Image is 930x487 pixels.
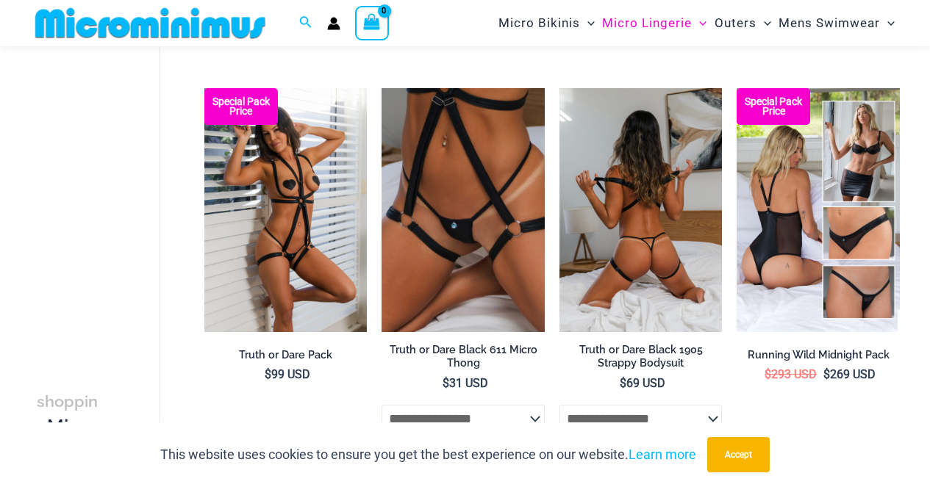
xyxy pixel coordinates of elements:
img: Truth or Dare Black 1905 Bodysuit 611 Micro 05 [559,88,723,332]
img: Truth or Dare Black Micro 02 [382,88,545,332]
a: Search icon link [299,14,312,32]
bdi: 293 USD [765,367,817,381]
a: Micro BikinisMenu ToggleMenu Toggle [495,4,598,42]
span: $ [265,367,271,381]
span: Micro Lingerie [602,4,692,42]
a: Micro LingerieMenu ToggleMenu Toggle [598,4,710,42]
span: Menu Toggle [756,4,771,42]
span: $ [443,376,449,390]
span: Menu Toggle [580,4,595,42]
a: Learn more [629,447,696,462]
a: Truth or Dare Black 1905 Strappy Bodysuit [559,343,723,376]
b: Special Pack Price [737,97,810,116]
h2: Truth or Dare Pack [204,348,368,362]
a: Truth or Dare Black 1905 Bodysuit 611 Micro 07Truth or Dare Black 1905 Bodysuit 611 Micro 05Truth... [559,88,723,332]
bdi: 269 USD [823,367,876,381]
h2: Truth or Dare Black 611 Micro Thong [382,343,545,370]
a: View Shopping Cart, empty [355,6,389,40]
img: All Styles (1) [737,88,900,332]
nav: Site Navigation [493,2,901,44]
a: Truth or Dare Black 1905 Bodysuit 611 Micro 07 Truth or Dare Black 1905 Bodysuit 611 Micro 06Trut... [204,88,368,332]
bdi: 69 USD [620,376,665,390]
h2: Truth or Dare Black 1905 Strappy Bodysuit [559,343,723,370]
a: Mens SwimwearMenu ToggleMenu Toggle [775,4,898,42]
span: Outers [715,4,756,42]
img: MM SHOP LOGO FLAT [29,7,271,40]
h2: Running Wild Midnight Pack [737,348,900,362]
button: Accept [707,437,770,472]
a: Truth or Dare Black 611 Micro Thong [382,343,545,376]
a: All Styles (1) Running Wild Midnight 1052 Top 6512 Bottom 04Running Wild Midnight 1052 Top 6512 B... [737,88,900,332]
b: Special Pack Price [204,97,278,116]
span: Menu Toggle [692,4,707,42]
span: $ [620,376,626,390]
iframe: TrustedSite Certified [37,49,169,343]
span: Micro Bikinis [498,4,580,42]
img: Truth or Dare Black 1905 Bodysuit 611 Micro 07 [204,88,368,332]
span: Menu Toggle [880,4,895,42]
p: This website uses cookies to ensure you get the best experience on our website. [160,444,696,466]
bdi: 99 USD [265,367,310,381]
span: $ [823,367,830,381]
a: OutersMenu ToggleMenu Toggle [711,4,775,42]
span: shopping [37,392,98,436]
a: Truth or Dare Black Micro 02Truth or Dare Black 1905 Bodysuit 611 Micro 12Truth or Dare Black 190... [382,88,545,332]
a: Account icon link [327,17,340,30]
span: Mens Swimwear [779,4,880,42]
a: Running Wild Midnight Pack [737,348,900,367]
span: $ [765,367,771,381]
a: Truth or Dare Pack [204,348,368,367]
bdi: 31 USD [443,376,488,390]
